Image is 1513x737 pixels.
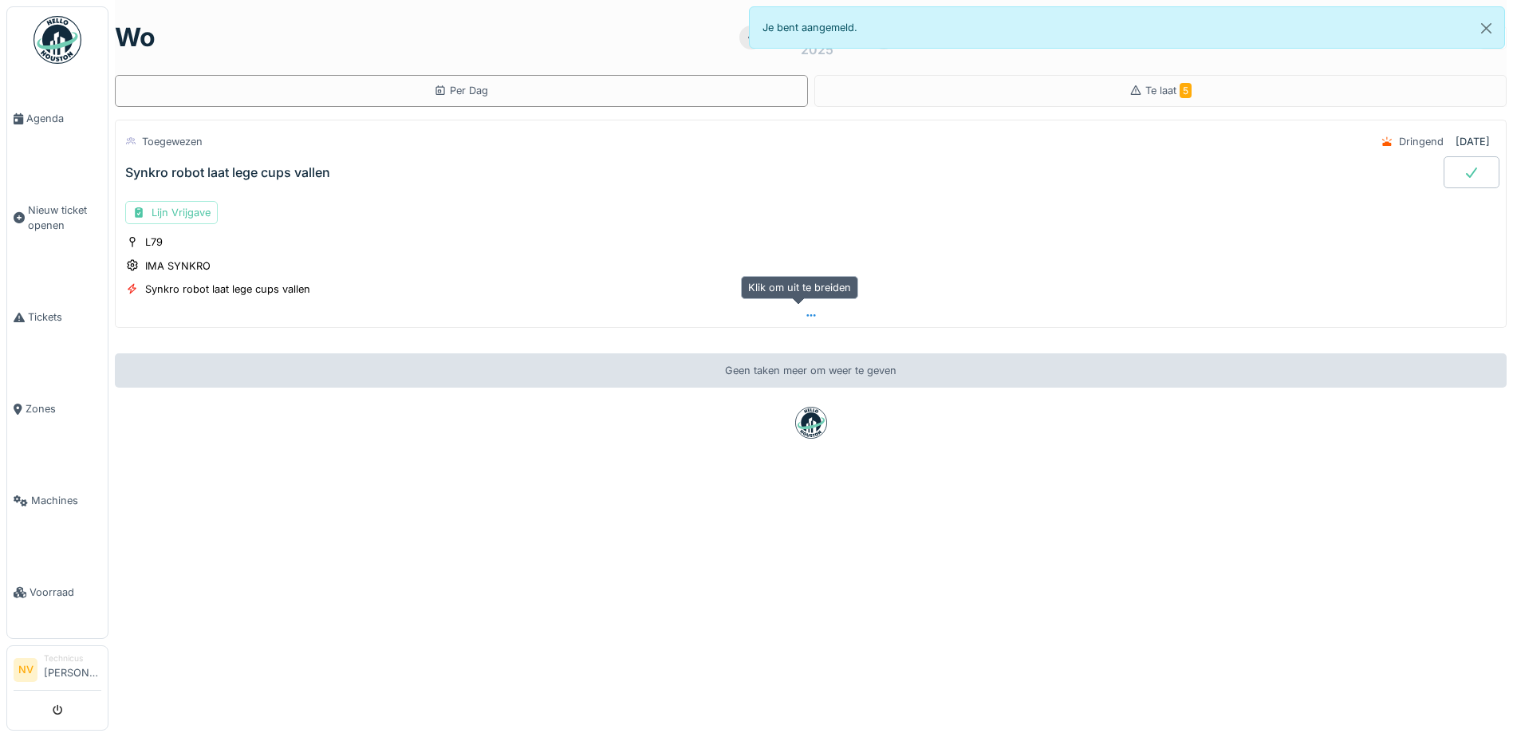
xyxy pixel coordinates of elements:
div: Klik om uit te breiden [741,276,858,299]
span: Te laat [1145,85,1192,97]
div: Per Dag [434,83,488,98]
div: L79 [145,235,163,250]
img: badge-BVDL4wpA.svg [795,407,827,439]
button: Close [1468,7,1504,49]
div: Technicus [44,652,101,664]
span: Zones [26,401,101,416]
a: Agenda [7,73,108,164]
img: Badge_color-CXgf-gQk.svg [33,16,81,64]
a: Voorraad [7,546,108,638]
span: Machines [31,493,101,508]
div: 2025 [801,40,833,59]
div: Je bent aangemeld. [749,6,1506,49]
li: NV [14,658,37,682]
a: Nieuw ticket openen [7,164,108,271]
div: Lijn Vrijgave [125,201,218,224]
span: Voorraad [30,585,101,600]
div: [DATE] [1456,134,1490,149]
a: Tickets [7,271,108,363]
span: Agenda [26,111,101,126]
a: Zones [7,363,108,455]
div: IMA SYNKRO [145,258,211,274]
li: [PERSON_NAME] [44,652,101,687]
h1: wo [115,22,156,53]
div: Synkro robot laat lege cups vallen [145,282,310,297]
span: Nieuw ticket openen [28,203,101,233]
div: Dringend [1399,134,1444,149]
div: Geen taken meer om weer te geven [115,353,1507,388]
div: Synkro robot laat lege cups vallen [125,165,330,180]
a: NV Technicus[PERSON_NAME] [14,652,101,691]
a: Machines [7,455,108,546]
span: 5 [1180,83,1192,98]
div: Toegewezen [142,134,203,149]
span: Tickets [28,309,101,325]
